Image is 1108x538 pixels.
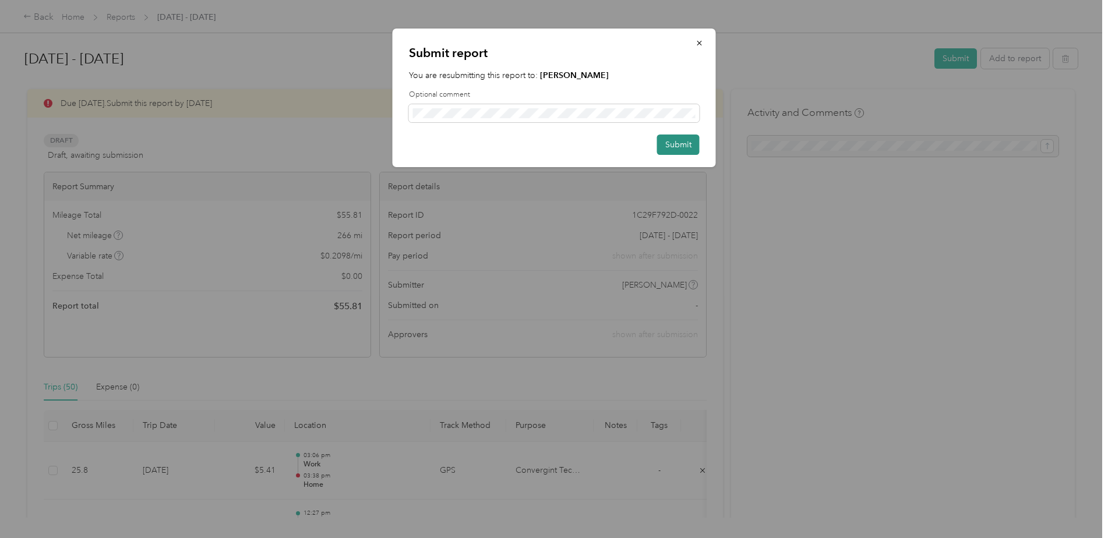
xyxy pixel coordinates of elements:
strong: [PERSON_NAME] [540,70,609,80]
button: Submit [657,134,700,155]
p: Submit report [409,45,700,61]
iframe: Everlance-gr Chat Button Frame [1043,473,1108,538]
label: Optional comment [409,90,700,100]
p: You are resubmitting this report to: [409,69,700,82]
